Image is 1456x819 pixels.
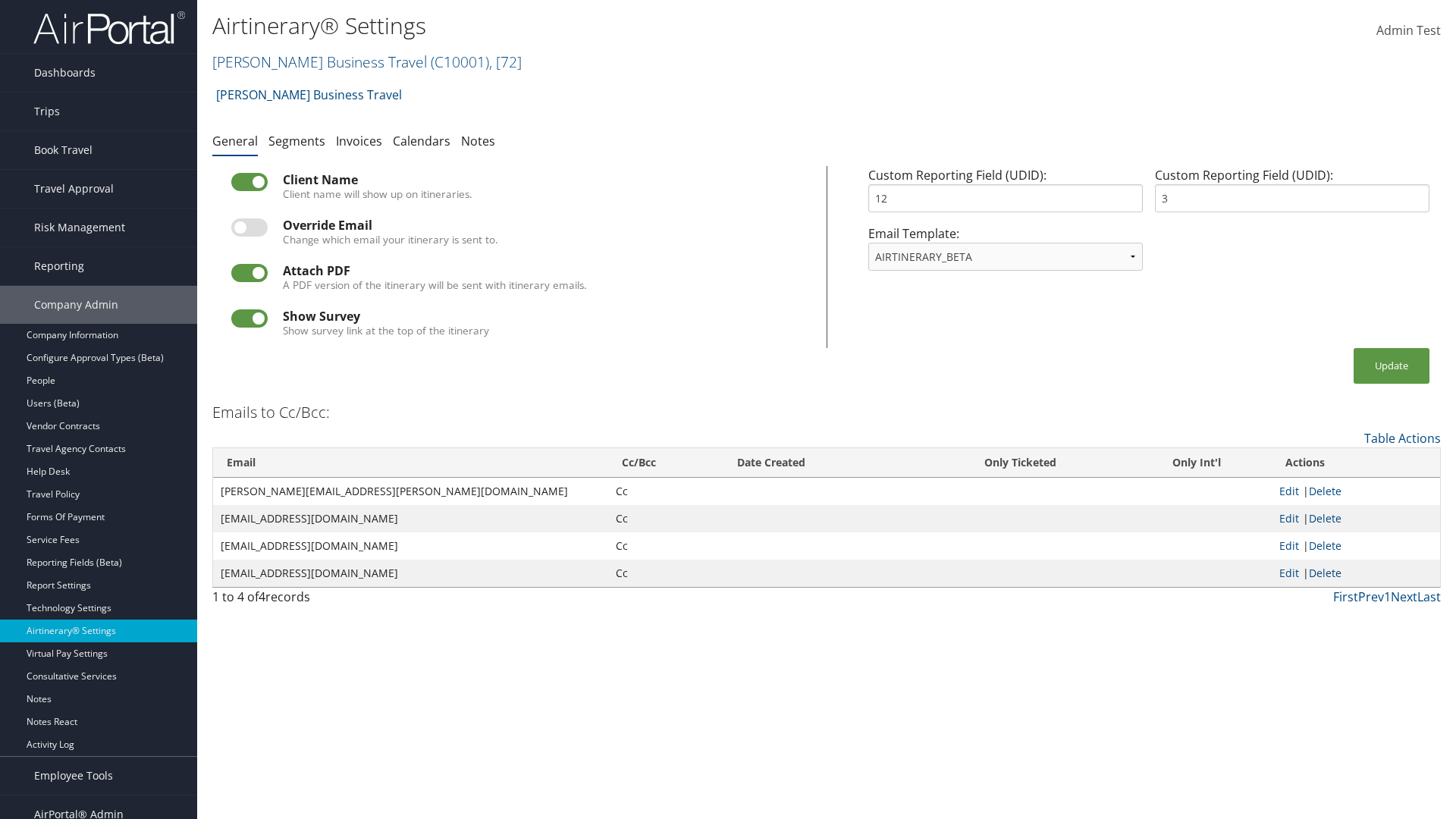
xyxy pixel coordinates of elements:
th: Only Ticketed: activate to sort column ascending [918,448,1122,478]
a: First [1333,588,1358,605]
span: , [ 72 ] [489,52,522,72]
span: Employee Tools [34,757,113,795]
th: Cc/Bcc: activate to sort column ascending [608,448,723,478]
td: [EMAIL_ADDRESS][DOMAIN_NAME] [213,505,608,532]
a: Delete [1309,566,1341,580]
th: Actions [1272,448,1440,478]
a: Edit [1279,538,1299,553]
a: Edit [1279,511,1299,526]
label: Show survey link at the top of the itinerary [283,323,489,338]
th: Date Created: activate to sort column ascending [723,448,918,478]
td: [EMAIL_ADDRESS][DOMAIN_NAME] [213,560,608,587]
td: [PERSON_NAME][EMAIL_ADDRESS][PERSON_NAME][DOMAIN_NAME] [213,478,608,505]
a: Invoices [336,133,382,149]
h1: Airtinerary® Settings [212,10,1031,42]
a: Last [1417,588,1441,605]
a: Edit [1279,484,1299,498]
a: Calendars [393,133,450,149]
h3: Emails to Cc/Bcc: [212,402,330,423]
td: Cc [608,505,723,532]
a: Delete [1309,484,1341,498]
td: [EMAIL_ADDRESS][DOMAIN_NAME] [213,532,608,560]
div: Custom Reporting Field (UDID): [1149,166,1436,224]
span: Travel Approval [34,170,114,208]
div: Show Survey [283,309,808,323]
a: Prev [1358,588,1384,605]
a: Segments [268,133,325,149]
div: Client Name [283,173,808,187]
span: Company Admin [34,286,118,324]
label: Change which email your itinerary is sent to. [283,232,498,247]
td: | [1272,478,1440,505]
span: Dashboards [34,54,96,92]
span: Admin Test [1376,22,1441,39]
a: [PERSON_NAME] Business Travel [216,80,402,110]
div: Custom Reporting Field (UDID): [862,166,1149,224]
td: Cc [608,560,723,587]
label: A PDF version of the itinerary will be sent with itinerary emails. [283,278,587,293]
a: [PERSON_NAME] Business Travel [212,52,522,72]
a: Delete [1309,511,1341,526]
td: Cc [608,478,723,505]
a: Delete [1309,538,1341,553]
span: ( C10001 ) [431,52,489,72]
th: Only Int'l: activate to sort column ascending [1122,448,1271,478]
th: Email: activate to sort column ascending [213,448,608,478]
a: Table Actions [1364,430,1441,447]
a: Next [1391,588,1417,605]
label: Client name will show up on itineraries. [283,187,472,202]
a: Notes [461,133,495,149]
span: 4 [259,588,265,605]
span: Risk Management [34,209,125,246]
div: 1 to 4 of records [212,588,510,613]
div: Override Email [283,218,808,232]
span: Reporting [34,247,84,285]
td: Cc [608,532,723,560]
td: | [1272,560,1440,587]
td: | [1272,505,1440,532]
a: General [212,133,258,149]
button: Update [1354,348,1429,384]
td: | [1272,532,1440,560]
div: Email Template: [862,224,1149,283]
a: 1 [1384,588,1391,605]
div: Attach PDF [283,264,808,278]
a: Edit [1279,566,1299,580]
span: Book Travel [34,131,93,169]
img: airportal-logo.png [33,10,185,45]
a: Admin Test [1376,8,1441,55]
span: Trips [34,93,60,130]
